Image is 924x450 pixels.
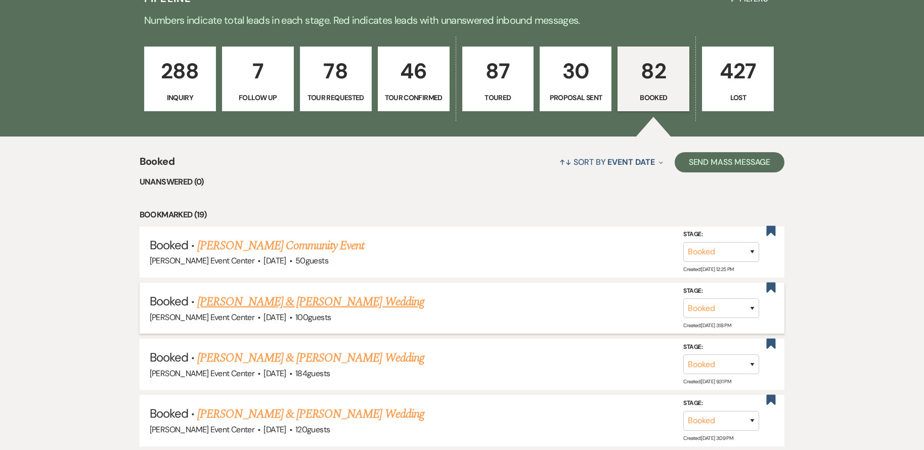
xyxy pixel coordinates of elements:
[469,54,527,88] p: 87
[683,266,733,273] span: Created: [DATE] 12:25 PM
[150,368,254,379] span: [PERSON_NAME] Event Center
[150,424,254,435] span: [PERSON_NAME] Event Center
[140,208,785,221] li: Bookmarked (19)
[384,54,443,88] p: 46
[150,406,188,421] span: Booked
[295,424,330,435] span: 120 guests
[683,434,733,441] span: Created: [DATE] 3:09 PM
[683,322,731,329] span: Created: [DATE] 3:18 PM
[683,378,731,385] span: Created: [DATE] 9:31 PM
[150,293,188,309] span: Booked
[559,157,571,167] span: ↑↓
[140,175,785,189] li: Unanswered (0)
[229,54,287,88] p: 7
[229,92,287,103] p: Follow Up
[675,152,785,172] button: Send Mass Message
[263,424,286,435] span: [DATE]
[546,54,605,88] p: 30
[222,47,294,111] a: 7Follow Up
[306,92,365,103] p: Tour Requested
[197,349,424,367] a: [PERSON_NAME] & [PERSON_NAME] Wedding
[300,47,372,111] a: 78Tour Requested
[151,54,209,88] p: 288
[624,92,683,103] p: Booked
[624,54,683,88] p: 82
[150,255,254,266] span: [PERSON_NAME] Event Center
[555,149,667,175] button: Sort By Event Date
[683,285,759,296] label: Stage:
[263,312,286,323] span: [DATE]
[683,229,759,240] label: Stage:
[378,47,450,111] a: 46Tour Confirmed
[295,368,330,379] span: 184 guests
[384,92,443,103] p: Tour Confirmed
[151,92,209,103] p: Inquiry
[263,255,286,266] span: [DATE]
[469,92,527,103] p: Toured
[197,293,424,311] a: [PERSON_NAME] & [PERSON_NAME] Wedding
[144,47,216,111] a: 288Inquiry
[709,54,767,88] p: 427
[702,47,774,111] a: 427Lost
[683,398,759,409] label: Stage:
[140,154,174,175] span: Booked
[197,405,424,423] a: [PERSON_NAME] & [PERSON_NAME] Wedding
[546,92,605,103] p: Proposal Sent
[306,54,365,88] p: 78
[607,157,654,167] span: Event Date
[150,237,188,253] span: Booked
[263,368,286,379] span: [DATE]
[540,47,611,111] a: 30Proposal Sent
[709,92,767,103] p: Lost
[150,349,188,365] span: Booked
[150,312,254,323] span: [PERSON_NAME] Event Center
[98,12,826,28] p: Numbers indicate total leads in each stage. Red indicates leads with unanswered inbound messages.
[462,47,534,111] a: 87Toured
[618,47,689,111] a: 82Booked
[683,342,759,353] label: Stage:
[295,255,328,266] span: 50 guests
[295,312,331,323] span: 100 guests
[197,237,364,255] a: [PERSON_NAME] Community Event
